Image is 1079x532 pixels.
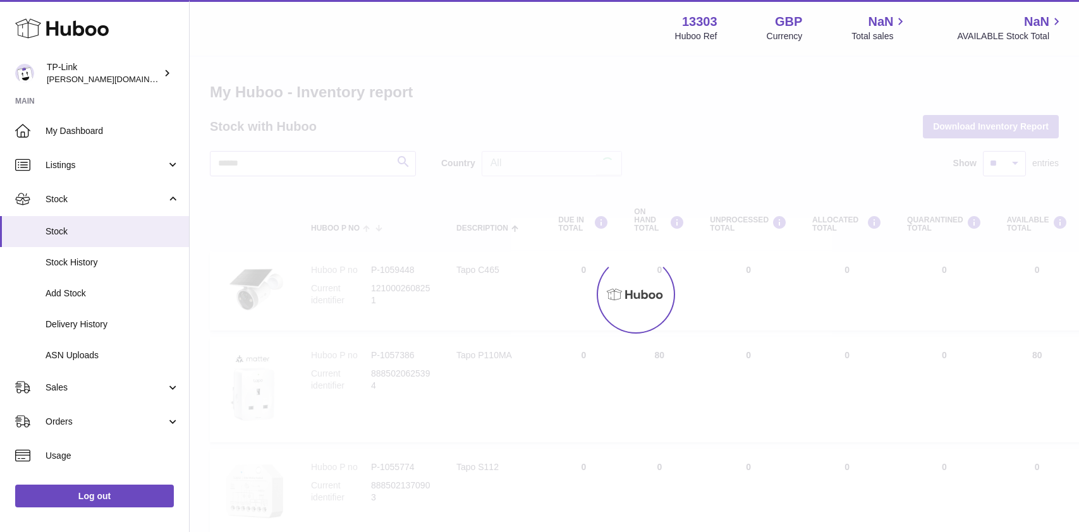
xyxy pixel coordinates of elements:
strong: 13303 [682,13,717,30]
div: Huboo Ref [675,30,717,42]
a: NaN AVAILABLE Stock Total [957,13,1064,42]
span: Usage [46,450,180,462]
span: ASN Uploads [46,349,180,361]
span: Orders [46,416,166,428]
div: TP-Link [47,61,161,85]
span: NaN [1024,13,1049,30]
span: Listings [46,159,166,171]
span: Stock [46,193,166,205]
span: [PERSON_NAME][DOMAIN_NAME][EMAIL_ADDRESS][DOMAIN_NAME] [47,74,319,84]
span: AVAILABLE Stock Total [957,30,1064,42]
div: Currency [767,30,803,42]
span: Sales [46,382,166,394]
a: NaN Total sales [851,13,908,42]
span: Delivery History [46,318,180,330]
span: Total sales [851,30,908,42]
span: Stock [46,226,180,238]
span: Add Stock [46,287,180,299]
a: Log out [15,485,174,507]
strong: GBP [775,13,802,30]
span: NaN [868,13,893,30]
img: susie.li@tp-link.com [15,64,34,83]
span: Stock History [46,257,180,269]
span: My Dashboard [46,125,180,137]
